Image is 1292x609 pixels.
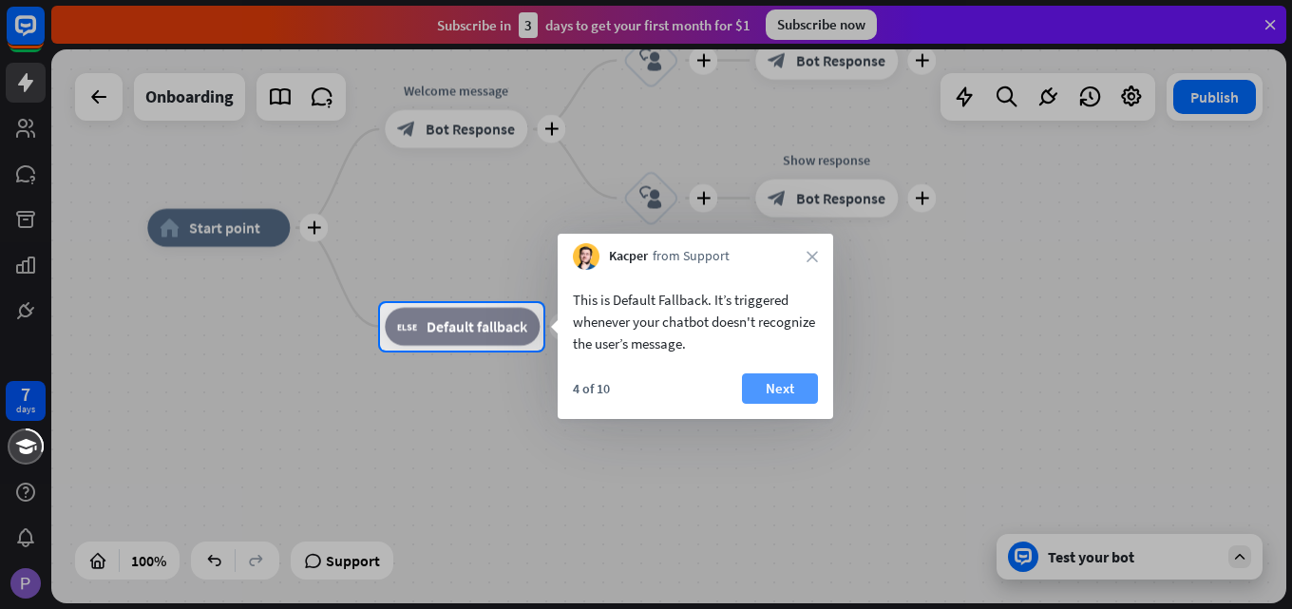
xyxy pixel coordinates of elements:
[15,8,72,65] button: Open LiveChat chat widget
[609,247,648,266] span: Kacper
[573,380,610,397] div: 4 of 10
[573,289,818,354] div: This is Default Fallback. It’s triggered whenever your chatbot doesn't recognize the user’s message.
[807,251,818,262] i: close
[427,317,527,336] span: Default fallback
[653,247,730,266] span: from Support
[397,317,417,336] i: block_fallback
[742,373,818,404] button: Next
